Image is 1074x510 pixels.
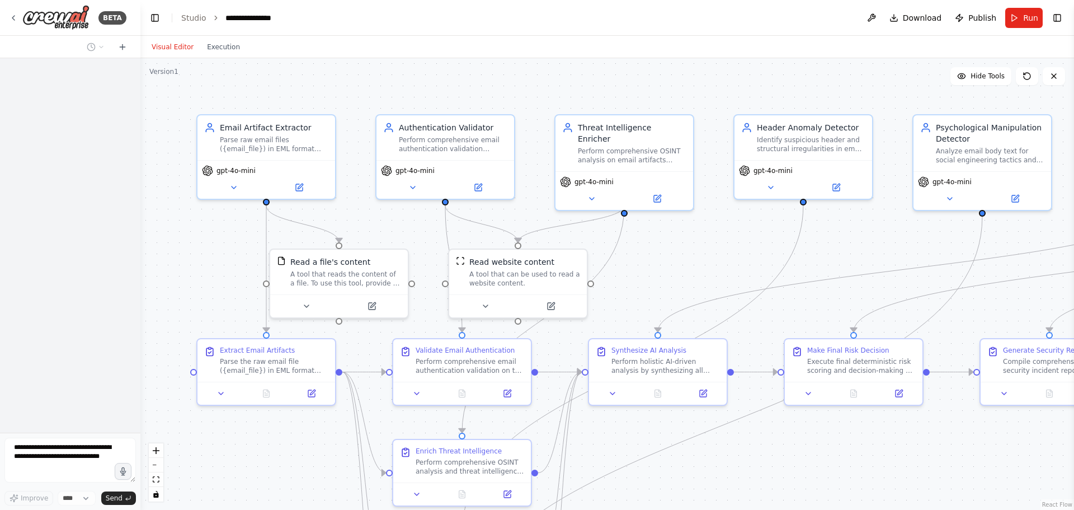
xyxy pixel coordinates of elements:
div: React Flow controls [149,443,163,502]
div: Make Final Risk DecisionExecute final deterministic risk scoring and decision-making by applying ... [784,338,924,406]
span: gpt-4o-mini [753,166,793,175]
button: Open in side panel [625,192,689,205]
div: Threat Intelligence Enricher [578,122,686,144]
button: zoom out [149,458,163,472]
button: No output available [830,387,878,400]
div: Perform comprehensive email authentication validation including SPF, DKIM, and DMARC analysis for... [399,135,507,153]
button: No output available [439,387,486,400]
g: Edge from 48de825b-1f92-4e6c-9a43-bc5b931a9584 to ed11cd28-51bc-4379-a29f-6a78bb3ec6c8 [342,367,386,479]
div: Enrich Threat IntelligencePerform comprehensive OSINT analysis and threat intelligence enrichment... [392,439,532,507]
button: Execution [200,40,247,54]
button: Open in side panel [446,181,510,194]
button: Open in side panel [519,300,582,313]
div: Analyze email body text for social engineering tactics and psychological manipulation including f... [936,147,1044,165]
img: ScrapeWebsiteTool [456,256,465,265]
div: Extract Email Artifacts [220,346,295,355]
g: Edge from 8c891a96-2141-4b90-b7c1-b47221f10b0e to 18502e04-e666-4b29-9000-0ed1a5175514 [734,367,778,378]
div: Execute final deterministic risk scoring and decision-making by applying weighted algorithms to a... [807,357,916,375]
button: Open in side panel [983,192,1047,205]
button: No output available [634,387,682,400]
button: Open in side panel [267,181,331,194]
button: Publish [950,8,1001,28]
div: Parse raw email files ({email_file}) in EML format and extract all forensic artifacts including M... [220,135,328,153]
span: Download [903,12,942,24]
g: Edge from 63906c5c-0b9f-42ef-8308-d6669ac6cd9b to ed11cd28-51bc-4379-a29f-6a78bb3ec6c8 [456,205,630,433]
div: FileReadToolRead a file's contentA tool that reads the content of a file. To use this tool, provi... [269,249,409,319]
span: gpt-4o-mini [574,177,614,186]
div: Extract Email ArtifactsParse the raw email file ({email_file}) in EML format and extract all crit... [196,338,336,406]
span: gpt-4o-mini [216,166,256,175]
g: Edge from 89d1a8b0-ca6a-4233-b07a-6a8020969424 to d4635e50-5f26-414e-bd89-afea6bbeebe3 [440,205,468,332]
div: Email Artifact ExtractorParse raw email files ({email_file}) in EML format and extract all forens... [196,114,336,200]
div: Read website content [469,256,554,268]
g: Edge from 48de825b-1f92-4e6c-9a43-bc5b931a9584 to d4635e50-5f26-414e-bd89-afea6bbeebe3 [342,367,386,378]
div: Perform comprehensive OSINT analysis and threat intelligence enrichment on email artifacts. Condu... [416,458,524,476]
a: React Flow attribution [1042,502,1072,508]
div: Synthesize AI AnalysisPerform holistic AI-driven analysis by synthesizing all evidence from upstr... [588,338,728,406]
div: Validate Email AuthenticationPerform comprehensive email authentication validation on the extract... [392,338,532,406]
div: A tool that can be used to read a website content. [469,270,580,288]
div: Header Anomaly DetectorIdentify suspicious header and structural irregularities in email artifact... [733,114,873,200]
div: Validate Email Authentication [416,346,515,355]
g: Edge from cc6b7d1d-c983-4f6e-8258-6d69f08f1ad8 to 491ef7c7-b874-4d9e-a867-193901ecca24 [261,205,345,242]
div: Synthesize AI Analysis [611,346,686,355]
div: BETA [98,11,126,25]
div: ScrapeWebsiteToolRead website contentA tool that can be used to read a website content. [448,249,588,319]
img: FileReadTool [277,256,286,265]
div: Authentication ValidatorPerform comprehensive email authentication validation including SPF, DKIM... [375,114,515,200]
a: Studio [181,13,206,22]
g: Edge from 89d1a8b0-ca6a-4233-b07a-6a8020969424 to 46b91765-aba0-480c-aa0d-44e752f5c736 [440,205,524,242]
button: No output available [243,387,290,400]
button: Switch to previous chat [82,40,109,54]
button: Open in side panel [804,181,868,194]
div: Parse the raw email file ({email_file}) in EML format and extract all critical forensic artifacts... [220,357,328,375]
div: Authentication Validator [399,122,507,133]
img: Logo [22,5,89,30]
button: Start a new chat [114,40,131,54]
div: Psychological Manipulation Detector [936,122,1044,144]
div: Make Final Risk Decision [807,346,889,355]
button: Hide Tools [950,67,1011,85]
button: Click to speak your automation idea [115,463,131,480]
g: Edge from 63906c5c-0b9f-42ef-8308-d6669ac6cd9b to 46b91765-aba0-480c-aa0d-44e752f5c736 [512,205,630,242]
div: Threat Intelligence EnricherPerform comprehensive OSINT analysis on email artifacts including WHO... [554,114,694,211]
button: Open in side panel [292,387,331,400]
button: fit view [149,472,163,487]
g: Edge from cc6b7d1d-c983-4f6e-8258-6d69f08f1ad8 to 48de825b-1f92-4e6c-9a43-bc5b931a9584 [261,205,272,332]
button: Open in side panel [879,387,918,400]
nav: breadcrumb [181,12,271,24]
button: Send [101,492,136,505]
span: Hide Tools [971,72,1005,81]
button: Open in side panel [684,387,722,400]
div: Read a file's content [290,256,370,268]
button: Improve [4,491,53,506]
div: Perform holistic AI-driven analysis by synthesizing all evidence from upstream agents including a... [611,357,720,375]
div: Psychological Manipulation DetectorAnalyze email body text for social engineering tactics and psy... [912,114,1052,211]
div: Identify suspicious header and structural irregularities in email artifacts including mismatched ... [757,135,865,153]
button: zoom in [149,443,163,458]
span: Send [106,494,123,503]
button: No output available [1026,387,1073,400]
div: Enrich Threat Intelligence [416,447,502,456]
div: Perform comprehensive OSINT analysis on email artifacts including WHOIS/DNS lookups for domain in... [578,147,686,165]
div: Perform comprehensive email authentication validation on the extracted email artifacts. Analyze S... [416,357,524,375]
button: Visual Editor [145,40,200,54]
button: Download [885,8,946,28]
span: gpt-4o-mini [932,177,972,186]
span: Run [1023,12,1038,24]
button: Open in side panel [488,488,526,501]
g: Edge from d4635e50-5f26-414e-bd89-afea6bbeebe3 to 8c891a96-2141-4b90-b7c1-b47221f10b0e [538,367,582,378]
g: Edge from ed11cd28-51bc-4379-a29f-6a78bb3ec6c8 to 8c891a96-2141-4b90-b7c1-b47221f10b0e [538,367,582,479]
div: A tool that reads the content of a file. To use this tool, provide a 'file_path' parameter with t... [290,270,401,288]
button: No output available [439,488,486,501]
g: Edge from 18502e04-e666-4b29-9000-0ed1a5175514 to e0328301-deb5-47d7-8152-06b3ab4d6b63 [930,367,973,378]
button: Hide left sidebar [147,10,163,26]
div: Header Anomaly Detector [757,122,865,133]
button: Run [1005,8,1043,28]
span: Publish [968,12,996,24]
button: toggle interactivity [149,487,163,502]
div: Email Artifact Extractor [220,122,328,133]
button: Open in side panel [340,300,403,313]
div: Version 1 [149,67,178,76]
span: gpt-4o-mini [395,166,435,175]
